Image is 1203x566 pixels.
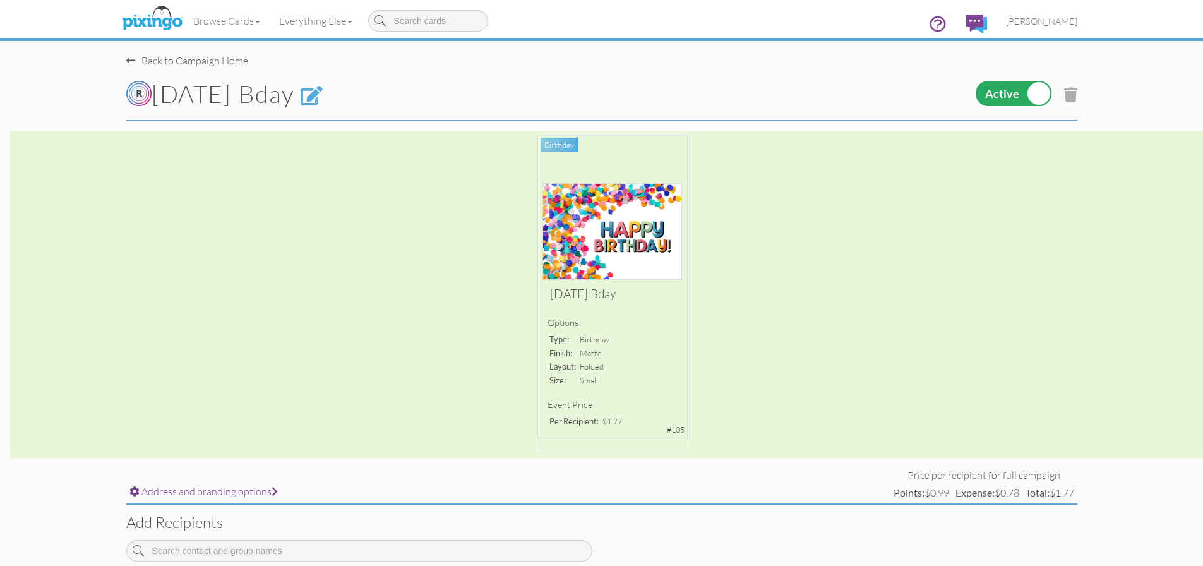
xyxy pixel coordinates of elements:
td: $1.77 [1022,483,1077,503]
input: Search contact and group names [126,540,592,562]
td: $0.78 [952,483,1022,503]
img: comments.svg [966,15,987,33]
span: [PERSON_NAME] [1006,16,1077,27]
input: Search cards [368,10,488,32]
div: Back to Campaign Home [126,54,248,68]
td: $0.99 [890,483,952,503]
nav-back: Campaign Home [126,41,1077,68]
td: Price per recipient for full campaign [890,468,1077,483]
a: Everything Else [270,5,362,37]
img: pixingo logo [119,3,186,35]
h1: [DATE] Bday [126,81,754,107]
strong: Points: [894,486,925,498]
a: Browse Cards [184,5,270,37]
h3: Add recipients [126,514,1077,531]
a: [PERSON_NAME] [997,5,1087,37]
strong: Expense: [955,486,995,498]
img: Rippll_circleswR.png [126,81,152,106]
span: Address and branding options [141,485,278,498]
strong: Total: [1026,486,1050,498]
